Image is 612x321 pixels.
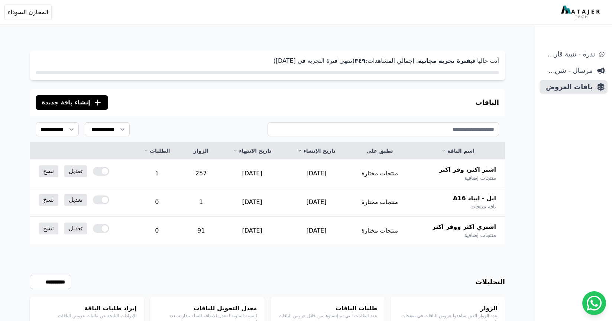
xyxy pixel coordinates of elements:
[42,98,90,107] span: إنشاء باقة جديدة
[36,56,499,65] p: أنت حاليا في . إجمالي المشاهدات: (تنتهي فترة التجربة في [DATE])
[543,49,595,59] span: ندرة - تنبية قارب علي النفاذ
[182,188,220,217] td: 1
[475,97,499,108] h3: الباقات
[64,223,87,234] a: تعديل
[453,194,496,203] span: ابل - ايباد A16
[158,304,257,313] h4: معدل التحويل للباقات
[278,313,378,319] p: عدد الطلبات التي تم إنشاؤها من خلال عروض الباقات
[398,304,498,313] h4: الزوار
[140,147,173,155] a: الطلبات
[37,313,137,319] p: الإيرادات الناتجة عن طلبات عروض الباقات
[64,165,87,177] a: تعديل
[349,217,411,245] td: منتجات مختارة
[220,217,284,245] td: [DATE]
[8,8,48,17] span: المخازن السوداء
[470,203,496,210] span: باقة منتجات
[354,57,365,64] strong: ۳٤٩
[418,57,470,64] strong: فترة تجربة مجانية
[464,174,496,182] span: منتجات إضافية
[561,6,602,19] img: MatajerTech Logo
[64,194,87,206] a: تعديل
[220,159,284,188] td: [DATE]
[39,165,58,177] a: نسخ
[284,188,348,217] td: [DATE]
[182,217,220,245] td: 91
[278,304,378,313] h4: طلبات الباقات
[132,217,182,245] td: 0
[349,159,411,188] td: منتجات مختارة
[229,147,275,155] a: تاريخ الانتهاء
[420,147,496,155] a: اسم الباقة
[293,147,339,155] a: تاريخ الإنشاء
[182,143,220,159] th: الزوار
[432,223,496,231] span: اشتري اكثر ووفر اكثر
[4,4,52,20] button: المخازن السوداء
[39,194,58,206] a: نسخ
[132,188,182,217] td: 0
[439,165,496,174] span: اشتر اكثر، وفر اكثر
[284,217,348,245] td: [DATE]
[284,159,348,188] td: [DATE]
[543,82,593,92] span: باقات العروض
[220,188,284,217] td: [DATE]
[475,277,505,287] h3: التحليلات
[36,95,108,110] button: إنشاء باقة جديدة
[39,223,58,234] a: نسخ
[464,231,496,239] span: منتجات إضافية
[37,304,137,313] h4: إيراد طلبات الباقة
[349,143,411,159] th: تطبق على
[543,65,593,76] span: مرسال - شريط دعاية
[182,159,220,188] td: 257
[132,159,182,188] td: 1
[349,188,411,217] td: منتجات مختارة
